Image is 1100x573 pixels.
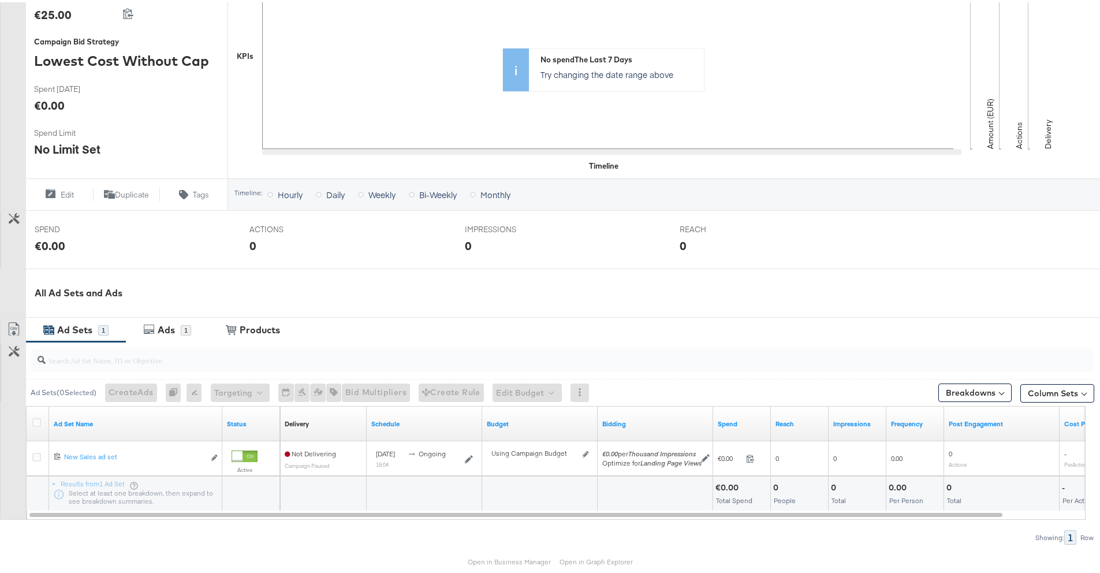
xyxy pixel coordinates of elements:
span: Spend Limit [34,125,121,136]
a: Shows the current budget of Ad Set. [487,417,593,426]
div: New Sales ad set [64,450,204,459]
input: Search Ad Set Name, ID or Objective [46,342,997,364]
div: Products [240,321,280,334]
span: Per Action [1062,494,1094,503]
div: 1 [98,323,109,333]
div: Ad Sets ( 0 Selected) [31,385,96,396]
span: Spent [DATE] [34,81,121,92]
button: Tags [160,185,228,199]
div: 0 [680,235,687,252]
span: [DATE] [376,447,395,456]
a: Open in Business Manager [468,555,551,564]
button: Column Sets [1020,382,1094,400]
span: per [602,447,696,456]
a: Shows when your Ad Set is scheduled to deliver. [371,417,478,426]
a: Shows the current state of your Ad Set. [227,417,275,426]
div: 0 [166,381,187,400]
span: Tags [193,187,209,198]
div: Showing: [1035,531,1064,539]
span: - [1064,447,1067,456]
div: Timeline: [234,187,263,195]
label: Active [232,464,258,471]
p: Try changing the date range above [540,66,698,78]
button: Breakdowns [938,381,1012,400]
div: 1 [1064,528,1076,542]
sub: 18:04 [376,459,389,466]
a: The total amount spent to date. [718,417,766,426]
a: The average number of times your ad was served to each person. [891,417,939,426]
div: 0 [773,480,782,491]
div: Ads [158,321,175,334]
span: 0 [775,452,779,460]
span: Bi-Weekly [419,187,457,198]
span: €0.00 [718,452,741,460]
em: €0.00 [602,447,618,456]
span: ongoing [419,447,446,456]
div: 0 [465,235,472,252]
div: €0.00 [35,235,65,252]
span: 0 [949,447,952,456]
button: Edit [25,185,93,199]
div: Campaign Bid Strategy [34,34,219,45]
button: Duplicate [93,185,161,199]
div: €0.00 [715,480,742,491]
div: €0.00 [34,95,65,111]
sub: Actions [949,459,967,466]
span: Not Delivering [285,447,336,456]
a: Your Ad Set name. [54,417,218,426]
span: 0.00 [891,452,903,460]
div: No spend The Last 7 Days [540,52,698,63]
span: Total [831,494,846,503]
span: SPEND [35,222,121,233]
em: Thousand Impressions [628,447,696,456]
div: Row [1080,531,1094,539]
a: The number of actions related to your Page's posts as a result of your ad. [949,417,1055,426]
span: Hourly [278,187,303,198]
div: Lowest Cost Without Cap [34,49,219,68]
a: Shows your bid and optimisation settings for this Ad Set. [602,417,709,426]
div: No Limit Set [34,139,100,155]
div: - [1062,480,1068,491]
div: Using Campaign Budget [491,447,580,456]
sub: Per Action [1064,459,1088,466]
div: 0 [831,480,840,491]
div: 0.00 [889,480,910,491]
span: Per Person [889,494,923,503]
a: New Sales ad set [64,450,204,462]
a: The number of times your ad was served. On mobile apps an ad is counted as served the first time ... [833,417,882,426]
span: Edit [61,187,74,198]
span: Total [947,494,961,503]
a: Reflects the ability of your Ad Set to achieve delivery based on ad states, schedule and budget. [285,417,309,426]
span: Daily [326,187,345,198]
em: Landing Page Views [640,456,702,465]
span: 0 [833,452,837,460]
div: Delivery [285,417,309,426]
a: The number of people your ad was served to. [775,417,824,426]
span: People [774,494,796,503]
div: Optimize for [602,456,702,466]
a: Open in Graph Explorer [560,555,633,564]
div: Ad Sets [57,321,92,334]
span: ACTIONS [249,222,336,233]
span: Total Spend [716,494,752,503]
span: Duplicate [115,187,149,198]
span: Weekly [368,187,396,198]
div: 0 [249,235,256,252]
span: IMPRESSIONS [465,222,551,233]
span: REACH [680,222,766,233]
sub: Campaign Paused [285,460,330,467]
div: 1 [181,323,191,333]
div: €25.00 [34,4,72,21]
span: Monthly [480,187,510,198]
div: 0 [946,480,955,491]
